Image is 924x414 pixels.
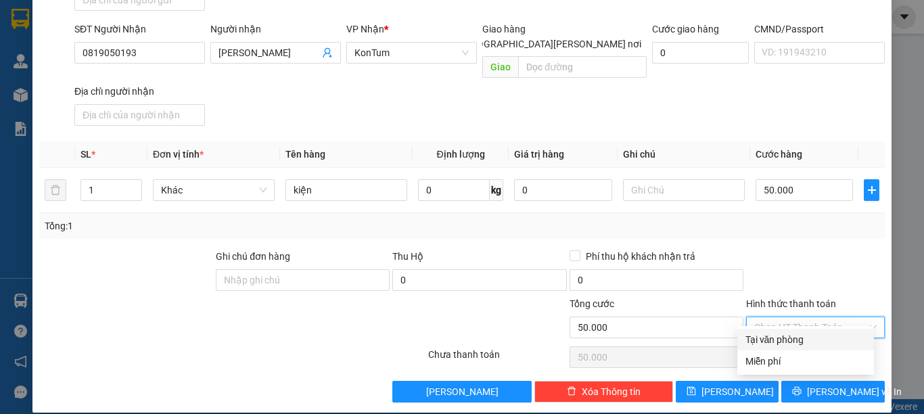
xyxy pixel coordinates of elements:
[80,149,91,160] span: SL
[45,179,66,201] button: delete
[570,298,614,309] span: Tổng cước
[754,22,885,37] div: CMND/Passport
[490,179,503,201] span: kg
[216,269,390,291] input: Ghi chú đơn hàng
[74,84,205,99] div: Địa chỉ người nhận
[756,149,802,160] span: Cước hàng
[534,381,673,402] button: deleteXóa Thông tin
[285,179,407,201] input: VD: Bàn, Ghế
[153,149,204,160] span: Đơn vị tính
[74,22,205,37] div: SĐT Người Nhận
[514,179,611,201] input: 0
[864,179,879,201] button: plus
[676,381,779,402] button: save[PERSON_NAME]
[216,251,290,262] label: Ghi chú đơn hàng
[746,298,836,309] label: Hình thức thanh toán
[322,47,333,58] span: user-add
[11,11,87,44] div: M. Đông (HH)
[101,80,120,99] span: SL
[482,24,526,34] span: Giao hàng
[652,42,749,64] input: Cước giao hàng
[482,56,518,78] span: Giao
[97,13,129,27] span: Nhận:
[567,386,576,397] span: delete
[354,43,469,63] span: KonTum
[11,82,191,99] div: Tên hàng: tx ( : 2 )
[95,55,193,74] div: 120.000
[427,347,568,371] div: Chưa thanh toán
[161,180,267,200] span: Khác
[436,149,484,160] span: Định lượng
[582,384,641,399] span: Xóa Thông tin
[792,386,802,397] span: printer
[97,28,191,47] div: 0707555332
[97,11,191,28] div: KonTum
[74,104,205,126] input: Địa chỉ của người nhận
[518,56,647,78] input: Dọc đường
[745,354,866,369] div: Miễn phí
[514,149,564,160] span: Giá trị hàng
[95,58,114,72] span: CC :
[687,386,696,397] span: save
[580,249,701,264] span: Phí thu hộ khách nhận trả
[864,185,879,195] span: plus
[392,251,423,262] span: Thu Hộ
[652,24,719,34] label: Cước giao hàng
[346,24,384,34] span: VP Nhận
[392,381,531,402] button: [PERSON_NAME]
[701,384,774,399] span: [PERSON_NAME]
[45,218,358,233] div: Tổng: 1
[807,384,902,399] span: [PERSON_NAME] và In
[11,13,32,27] span: Gửi:
[781,381,885,402] button: printer[PERSON_NAME] và In
[457,37,647,51] span: [GEOGRAPHIC_DATA][PERSON_NAME] nơi
[618,141,750,168] th: Ghi chú
[210,22,341,37] div: Người nhận
[745,332,866,347] div: Tại văn phòng
[623,179,745,201] input: Ghi Chú
[285,149,325,160] span: Tên hàng
[426,384,499,399] span: [PERSON_NAME]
